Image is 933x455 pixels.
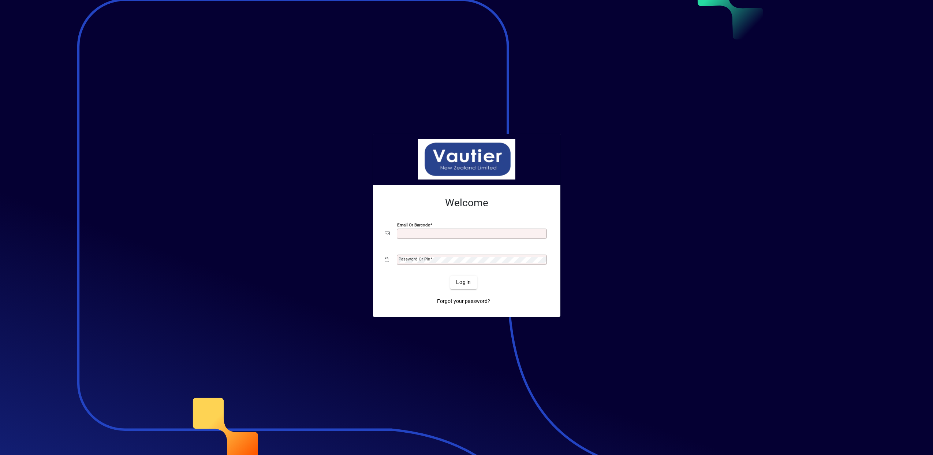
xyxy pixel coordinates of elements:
[456,278,471,286] span: Login
[437,297,490,305] span: Forgot your password?
[450,276,477,289] button: Login
[397,222,430,227] mat-label: Email or Barcode
[434,295,493,308] a: Forgot your password?
[399,256,430,262] mat-label: Password or Pin
[385,197,549,209] h2: Welcome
